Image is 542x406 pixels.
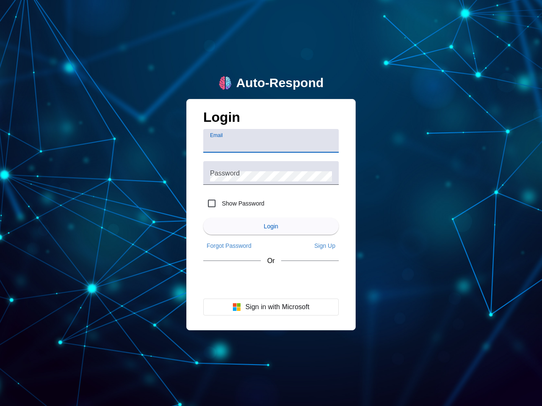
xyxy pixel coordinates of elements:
[236,76,324,91] div: Auto-Respond
[232,303,241,311] img: Microsoft logo
[210,133,223,138] mat-label: Email
[203,218,339,235] button: Login
[314,242,335,249] span: Sign Up
[203,110,339,129] h1: Login
[199,272,343,291] iframe: Sign in with Google Button
[203,299,339,315] button: Sign in with Microsoft
[218,76,232,90] img: logo
[264,223,278,230] span: Login
[210,170,240,177] mat-label: Password
[218,76,324,91] a: logoAuto-Respond
[267,257,275,265] span: Or
[207,242,252,249] span: Forgot Password
[220,199,264,208] label: Show Password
